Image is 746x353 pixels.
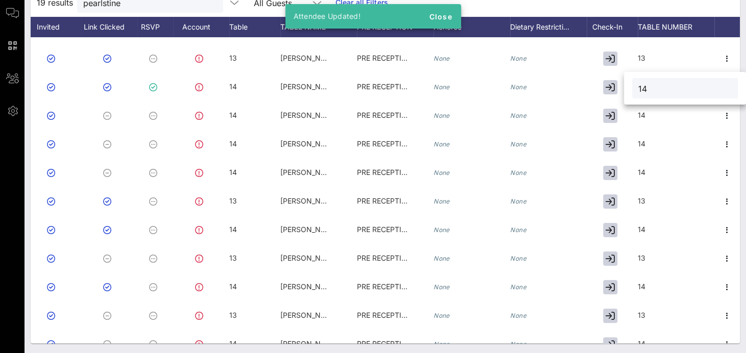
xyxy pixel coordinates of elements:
i: None [510,226,526,234]
span: PRE RECEPTION [357,311,413,319]
span: 14 [229,225,237,234]
span: 14 [638,111,645,119]
div: Link Clicked [81,17,137,37]
span: [PERSON_NAME] #2 [280,339,350,348]
i: None [510,83,526,91]
i: None [510,112,526,119]
i: None [434,255,450,262]
i: None [434,83,450,91]
span: PRE RECEPTION [357,225,413,234]
div: Table [229,17,280,37]
div: TABLE NAME [280,17,357,37]
span: 14 [229,282,237,291]
span: PRE RECEPTION [357,139,413,148]
i: None [510,312,526,319]
i: None [434,340,450,348]
span: Attendee Updated! [294,12,360,20]
span: PRE RECEPTION [357,196,413,205]
span: 13 [638,54,645,62]
div: Dietary Restricti… [510,17,587,37]
span: 14 [638,339,645,348]
div: RSVP [137,17,173,37]
i: None [510,140,526,148]
i: None [510,197,526,205]
div: TABLE NUMBER [638,17,714,37]
span: PRE RECEPTION [357,111,413,119]
span: 13 [229,254,237,262]
button: Close [424,7,457,26]
span: 14 [229,139,237,148]
i: None [510,340,526,348]
i: None [434,226,450,234]
span: PRE RECEPTION [357,254,413,262]
span: [PERSON_NAME] #2 [280,168,350,176]
span: [PERSON_NAME] #2 [280,111,350,119]
div: Invited [25,17,81,37]
span: [PERSON_NAME] #2 [280,311,350,319]
span: PRE RECEPTION [357,82,413,91]
span: 13 [638,196,645,205]
span: [PERSON_NAME] #2 [280,196,350,205]
i: None [434,197,450,205]
span: PRE RECEPTION [357,339,413,348]
span: 14 [229,168,237,176]
span: [PERSON_NAME] #1 [280,54,349,62]
span: [PERSON_NAME] #1 [280,82,349,91]
span: 14 [638,168,645,176]
span: 13 [229,54,237,62]
i: None [510,169,526,176]
span: PRE RECEPTION [357,54,413,62]
i: None [434,140,450,148]
span: [PERSON_NAME] #2 [280,225,350,234]
div: Check-In [587,17,638,37]
i: None [434,112,450,119]
i: None [510,255,526,262]
span: 13 [638,254,645,262]
span: Close [428,12,453,21]
span: [PERSON_NAME] #2 [280,254,350,262]
span: 14 [229,111,237,119]
span: 13 [638,311,645,319]
i: None [510,283,526,291]
i: None [434,283,450,291]
span: 14 [638,282,645,291]
span: 13 [229,196,237,205]
i: None [434,55,450,62]
span: 14 [229,82,237,91]
span: PRE RECEPTION [357,282,413,291]
span: [PERSON_NAME] #2 [280,282,350,291]
i: None [434,169,450,176]
span: PRE RECEPTION [357,168,413,176]
span: 14 [638,225,645,234]
span: [PERSON_NAME] #2 [280,139,350,148]
div: Honoree [434,17,510,37]
span: 14 [229,339,237,348]
span: 14 [638,139,645,148]
span: 13 [229,311,237,319]
i: None [434,312,450,319]
div: Account [173,17,229,37]
i: None [510,55,526,62]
